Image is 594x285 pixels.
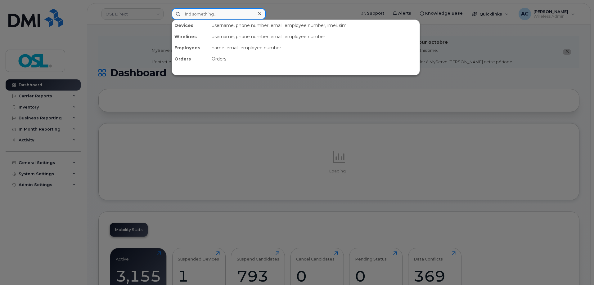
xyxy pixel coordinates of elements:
div: Wirelines [172,31,209,42]
div: Orders [209,53,420,65]
div: username, phone number, email, employee number, imei, sim [209,20,420,31]
div: name, email, employee number [209,42,420,53]
div: username, phone number, email, employee number [209,31,420,42]
div: Employees [172,42,209,53]
div: Devices [172,20,209,31]
div: Orders [172,53,209,65]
